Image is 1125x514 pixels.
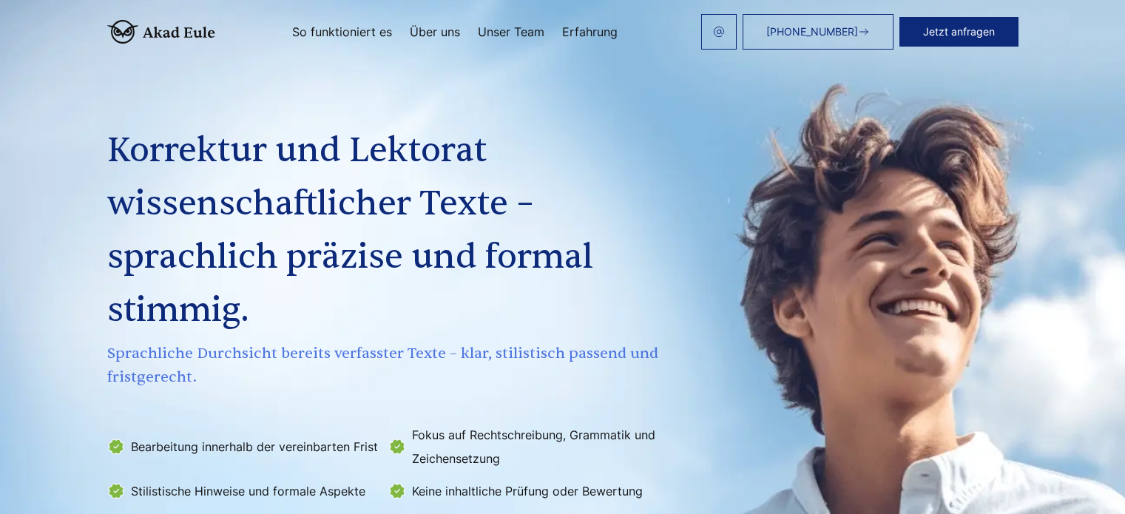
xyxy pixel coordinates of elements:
li: Stilistische Hinweise und formale Aspekte [107,479,379,503]
span: [PHONE_NUMBER] [766,26,858,38]
button: Jetzt anfragen [899,17,1018,47]
a: So funktioniert es [292,26,392,38]
a: Erfahrung [562,26,618,38]
li: Keine inhaltliche Prüfung oder Bewertung [388,479,661,503]
img: email [713,26,725,38]
img: logo [107,20,215,44]
li: Bearbeitung innerhalb der vereinbarten Frist [107,423,379,470]
a: [PHONE_NUMBER] [743,14,893,50]
li: Fokus auf Rechtschreibung, Grammatik und Zeichensetzung [388,423,661,470]
h1: Korrektur und Lektorat wissenschaftlicher Texte – sprachlich präzise und formal stimmig. [107,124,663,337]
a: Über uns [410,26,460,38]
a: Unser Team [478,26,544,38]
span: Sprachliche Durchsicht bereits verfasster Texte – klar, stilistisch passend und fristgerecht. [107,342,663,389]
